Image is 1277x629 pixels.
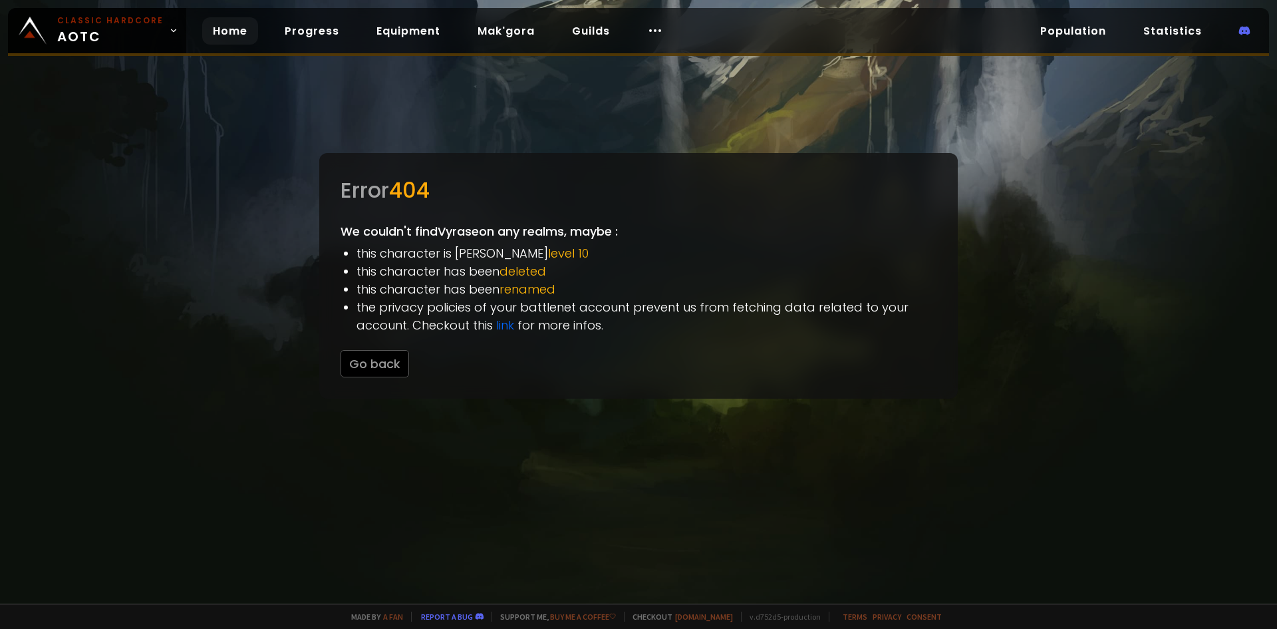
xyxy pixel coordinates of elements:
[741,612,821,622] span: v. d752d5 - production
[467,17,545,45] a: Mak'gora
[383,612,403,622] a: a fan
[550,612,616,622] a: Buy me a coffee
[496,317,514,333] a: link
[8,8,186,53] a: Classic HardcoreAOTC
[319,153,958,399] div: We couldn't find Vyrase on any realms, maybe :
[57,15,164,47] span: AOTC
[356,244,936,262] li: this character is [PERSON_NAME]
[356,262,936,280] li: this character has been
[492,612,616,622] span: Support me,
[202,17,258,45] a: Home
[366,17,451,45] a: Equipment
[499,263,546,280] span: deleted
[57,15,164,27] small: Classic Hardcore
[341,174,936,206] div: Error
[356,280,936,298] li: this character has been
[389,175,430,205] span: 404
[624,612,733,622] span: Checkout
[356,298,936,334] li: the privacy policies of your battlenet account prevent us from fetching data related to your acco...
[873,612,901,622] a: Privacy
[343,612,403,622] span: Made by
[421,612,473,622] a: Report a bug
[561,17,621,45] a: Guilds
[499,281,555,298] span: renamed
[1133,17,1212,45] a: Statistics
[341,350,409,377] button: Go back
[675,612,733,622] a: [DOMAIN_NAME]
[1030,17,1117,45] a: Population
[843,612,867,622] a: Terms
[548,245,589,262] span: level 10
[341,355,409,372] a: Go back
[274,17,350,45] a: Progress
[907,612,942,622] a: Consent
